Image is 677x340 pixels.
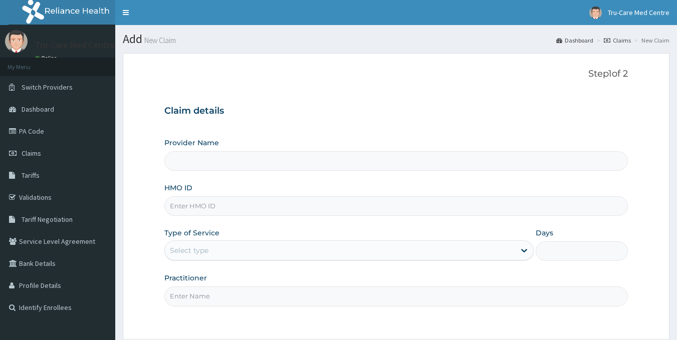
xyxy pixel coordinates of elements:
div: Select type [170,245,208,255]
span: Dashboard [22,105,54,114]
label: Provider Name [164,138,219,148]
input: Enter HMO ID [164,196,628,216]
a: Claims [604,36,631,45]
a: Online [35,55,59,62]
label: Type of Service [164,228,219,238]
input: Enter Name [164,286,628,306]
label: Practitioner [164,273,207,283]
p: Tru-Care Med Centre [35,41,115,50]
p: Step 1 of 2 [164,69,628,80]
span: Claims [22,149,41,158]
img: User Image [5,30,28,53]
a: Dashboard [556,36,593,45]
label: HMO ID [164,183,192,193]
span: Tru-Care Med Centre [608,8,669,17]
img: User Image [589,7,602,19]
h1: Add [123,33,669,46]
li: New Claim [632,36,669,45]
span: Tariff Negotiation [22,215,73,224]
span: Switch Providers [22,83,73,92]
h3: Claim details [164,106,628,117]
span: Tariffs [22,171,40,180]
small: New Claim [142,37,176,44]
label: Days [536,228,553,238]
